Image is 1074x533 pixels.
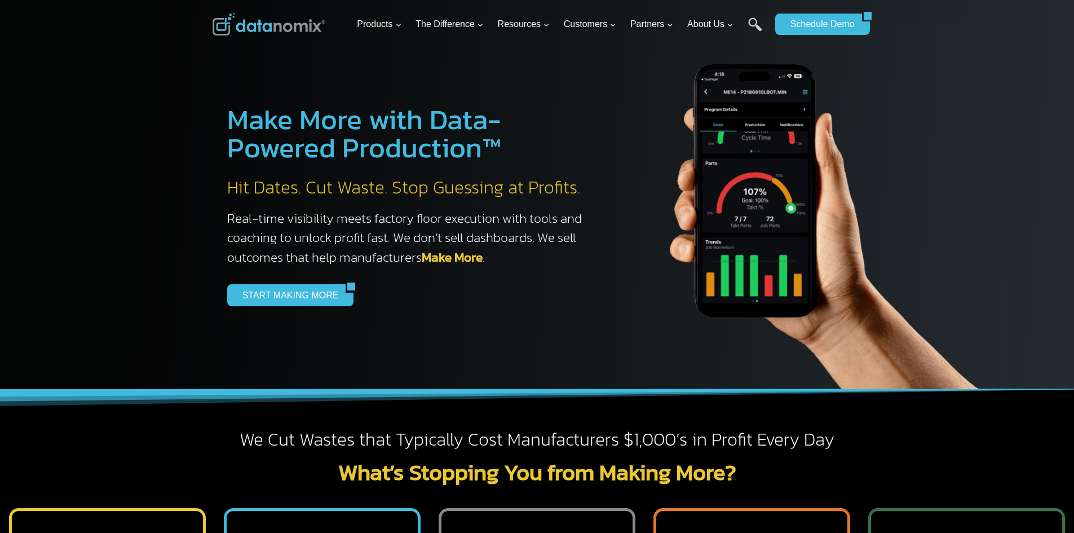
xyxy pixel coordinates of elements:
[227,105,594,162] h1: Make More with Data-Powered Production™
[213,13,325,36] img: Datanomix
[687,17,733,32] span: About Us
[213,461,862,483] h2: What’s Stopping You from Making More?
[498,17,550,32] span: Resources
[748,17,762,43] a: Search
[422,248,483,267] a: Make More
[6,333,187,527] iframe: Popup CTA
[227,209,594,267] h3: Real-time visibility meets factory floor execution with tools and coaching to unlock profit fast....
[352,6,770,43] nav: Primary Navigation
[564,17,616,32] span: Customers
[227,284,346,306] a: START MAKING MORE
[630,17,673,32] span: Partners
[227,176,594,200] h2: Hit Dates. Cut Waste. Stop Guessing at Profits.
[775,14,862,35] a: Schedule Demo
[616,23,1011,389] img: The Datanoix Mobile App available on Android and iOS Devices
[416,17,484,32] span: The Difference
[213,428,862,452] h2: We Cut Wastes that Typically Cost Manufacturers $1,000’s in Profit Every Day
[357,17,401,32] span: Products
